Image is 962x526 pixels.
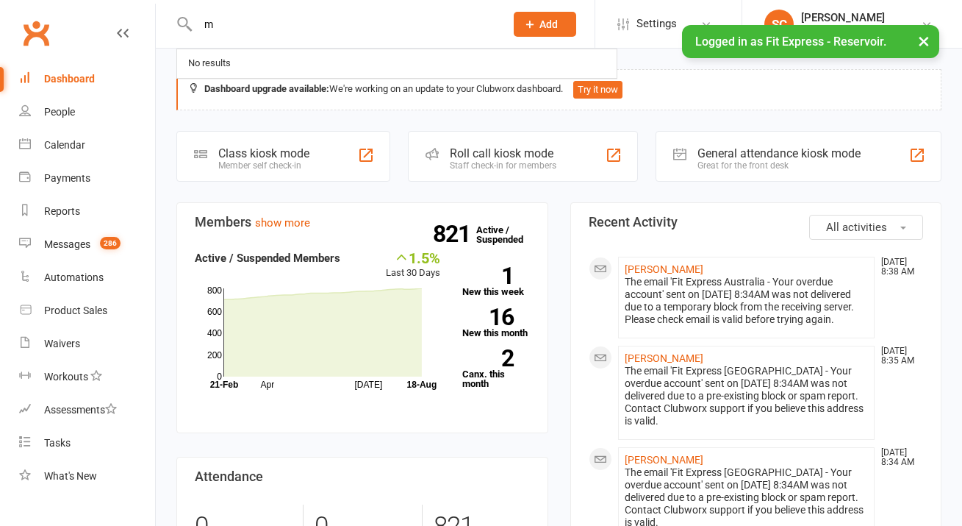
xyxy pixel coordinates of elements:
a: Dashboard [19,63,155,96]
div: Tasks [44,437,71,449]
a: Calendar [19,129,155,162]
div: Last 30 Days [386,249,440,281]
a: [PERSON_NAME] [625,263,703,275]
div: No results [184,53,235,74]
div: Fit Express - Reservoir [801,24,901,38]
span: Settings [636,7,677,40]
button: × [911,25,937,57]
time: [DATE] 8:34 AM [874,448,922,467]
div: Product Sales [44,305,107,316]
div: Messages [44,238,90,250]
a: 16New this month [462,308,529,338]
a: [PERSON_NAME] [625,454,703,466]
div: General attendance kiosk mode [697,146,861,160]
a: Tasks [19,427,155,460]
div: 1.5% [386,249,440,266]
a: Assessments [19,394,155,427]
div: Member self check-in [218,160,309,171]
a: [PERSON_NAME] [625,352,703,364]
div: Assessments [44,404,117,416]
a: 821Active / Suspended [476,214,541,255]
div: Dashboard [44,73,95,85]
div: Calendar [44,139,85,151]
div: Waivers [44,338,80,349]
div: SC [764,10,794,39]
strong: Active / Suspended Members [195,252,340,265]
time: [DATE] 8:35 AM [874,346,922,366]
div: Reports [44,205,80,217]
div: What's New [44,470,97,482]
strong: 821 [433,223,476,245]
button: Try it now [573,81,622,99]
strong: 2 [462,347,514,369]
div: The email 'Fit Express Australia - Your overdue account' sent on [DATE] 8:34AM was not delivered ... [625,276,869,326]
div: Payments [44,172,90,184]
strong: 1 [462,265,514,287]
strong: 16 [462,306,514,328]
a: People [19,96,155,129]
a: Clubworx [18,15,54,51]
a: Messages 286 [19,228,155,261]
a: 2Canx. this month [462,349,529,388]
span: All activities [826,221,887,234]
a: 1New this week [462,267,529,296]
strong: Dashboard upgrade available: [204,83,329,94]
div: The email 'Fit Express [GEOGRAPHIC_DATA] - Your overdue account' sent on [DATE] 8:34AM was not de... [625,365,869,427]
button: Add [514,12,576,37]
input: Search... [193,14,495,35]
span: Add [539,18,558,30]
div: People [44,106,75,118]
div: Great for the front desk [697,160,861,171]
button: All activities [809,215,923,240]
div: Roll call kiosk mode [450,146,556,160]
div: We're working on an update to your Clubworx dashboard. [176,69,941,110]
h3: Members [195,215,530,230]
time: [DATE] 8:38 AM [874,257,922,277]
div: [PERSON_NAME] [801,11,901,24]
a: Waivers [19,327,155,360]
h3: Recent Activity [589,215,924,230]
div: Class kiosk mode [218,146,309,160]
a: show more [255,216,310,230]
div: Automations [44,271,104,283]
div: Workouts [44,371,88,383]
a: Reports [19,195,155,228]
a: Payments [19,162,155,195]
a: Product Sales [19,294,155,327]
h3: Attendance [195,469,530,484]
a: Automations [19,261,155,294]
a: What's New [19,460,155,493]
a: Workouts [19,360,155,394]
span: Logged in as Fit Express - Reservoir. [695,35,886,49]
div: Staff check-in for members [450,160,556,171]
span: 286 [100,237,121,249]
